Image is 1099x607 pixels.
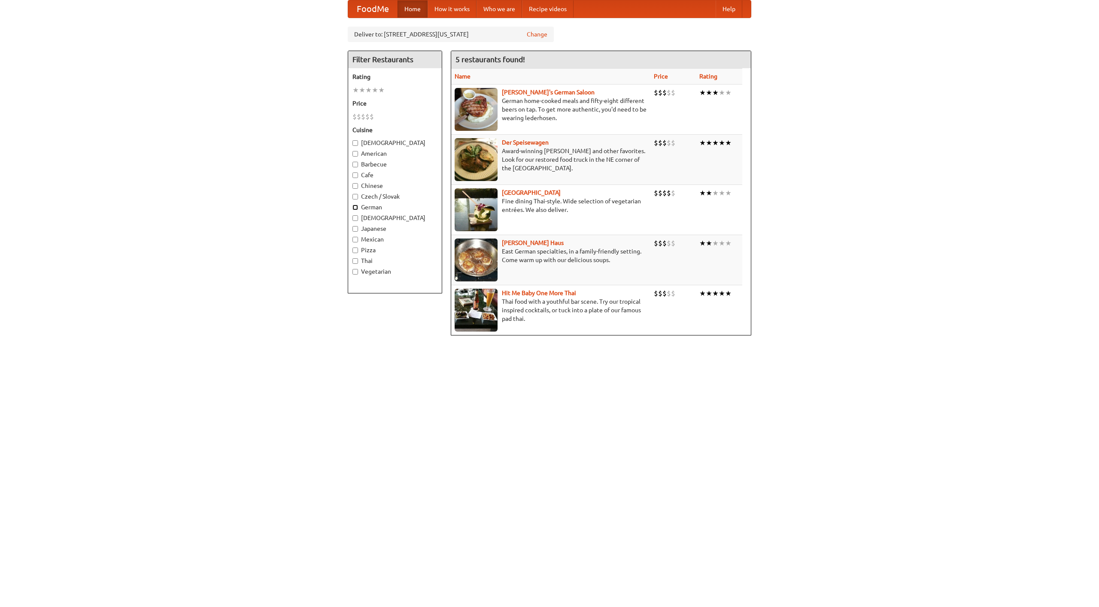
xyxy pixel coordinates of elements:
li: ★ [706,138,712,148]
li: $ [357,112,361,121]
li: $ [667,188,671,198]
li: $ [662,289,667,298]
li: ★ [712,88,719,97]
img: esthers.jpg [455,88,498,131]
li: $ [370,112,374,121]
a: [PERSON_NAME] Haus [502,239,564,246]
input: Japanese [352,226,358,232]
li: ★ [706,88,712,97]
li: $ [671,138,675,148]
li: ★ [712,289,719,298]
a: Help [716,0,742,18]
label: [DEMOGRAPHIC_DATA] [352,214,437,222]
li: $ [654,138,658,148]
a: FoodMe [348,0,398,18]
label: Pizza [352,246,437,254]
li: $ [671,188,675,198]
label: Vegetarian [352,267,437,276]
li: $ [352,112,357,121]
img: babythai.jpg [455,289,498,332]
li: $ [658,188,662,198]
li: ★ [719,239,725,248]
li: $ [667,289,671,298]
a: Price [654,73,668,80]
label: [DEMOGRAPHIC_DATA] [352,139,437,147]
label: Thai [352,257,437,265]
li: ★ [725,289,732,298]
input: Cafe [352,172,358,178]
li: ★ [719,88,725,97]
li: ★ [352,85,359,95]
input: American [352,151,358,157]
b: Hit Me Baby One More Thai [502,290,576,296]
li: $ [667,88,671,97]
li: ★ [699,239,706,248]
li: $ [667,138,671,148]
li: ★ [725,188,732,198]
ng-pluralize: 5 restaurants found! [455,55,525,63]
li: $ [654,239,658,248]
label: Japanese [352,224,437,233]
li: ★ [359,85,365,95]
li: ★ [725,239,732,248]
input: [DEMOGRAPHIC_DATA] [352,140,358,146]
li: ★ [699,88,706,97]
li: $ [671,88,675,97]
input: Pizza [352,248,358,253]
label: Chinese [352,181,437,190]
a: Home [398,0,428,18]
h4: Filter Restaurants [348,51,442,68]
li: ★ [712,138,719,148]
li: $ [654,289,658,298]
li: ★ [706,239,712,248]
a: How it works [428,0,477,18]
li: $ [671,289,675,298]
img: satay.jpg [455,188,498,231]
input: Chinese [352,183,358,189]
li: $ [662,239,667,248]
li: ★ [706,289,712,298]
li: $ [361,112,365,121]
h5: Rating [352,72,437,81]
label: American [352,149,437,158]
p: Thai food with a youthful bar scene. Try our tropical inspired cocktails, or tuck into a plate of... [455,297,647,323]
li: ★ [372,85,378,95]
a: [GEOGRAPHIC_DATA] [502,189,561,196]
p: Award-winning [PERSON_NAME] and other favorites. Look for our restored food truck in the NE corne... [455,147,647,172]
li: ★ [365,85,372,95]
a: Recipe videos [522,0,574,18]
li: $ [662,138,667,148]
li: ★ [719,188,725,198]
li: ★ [725,138,732,148]
input: Barbecue [352,162,358,167]
li: ★ [712,188,719,198]
li: ★ [699,188,706,198]
input: Czech / Slovak [352,194,358,199]
input: Vegetarian [352,269,358,275]
li: ★ [725,88,732,97]
li: ★ [706,188,712,198]
a: Rating [699,73,717,80]
li: $ [667,239,671,248]
li: $ [662,188,667,198]
a: Who we are [477,0,522,18]
li: $ [654,88,658,97]
li: $ [365,112,370,121]
img: kohlhaus.jpg [455,239,498,281]
label: Mexican [352,235,437,244]
label: Czech / Slovak [352,192,437,201]
a: [PERSON_NAME]'s German Saloon [502,89,595,96]
li: ★ [378,85,385,95]
p: German home-cooked meals and fifty-eight different beers on tap. To get more authentic, you'd nee... [455,97,647,122]
li: ★ [719,138,725,148]
li: $ [658,88,662,97]
a: Der Speisewagen [502,139,549,146]
label: Barbecue [352,160,437,169]
div: Deliver to: [STREET_ADDRESS][US_STATE] [348,27,554,42]
h5: Cuisine [352,126,437,134]
li: $ [662,88,667,97]
input: Thai [352,258,358,264]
